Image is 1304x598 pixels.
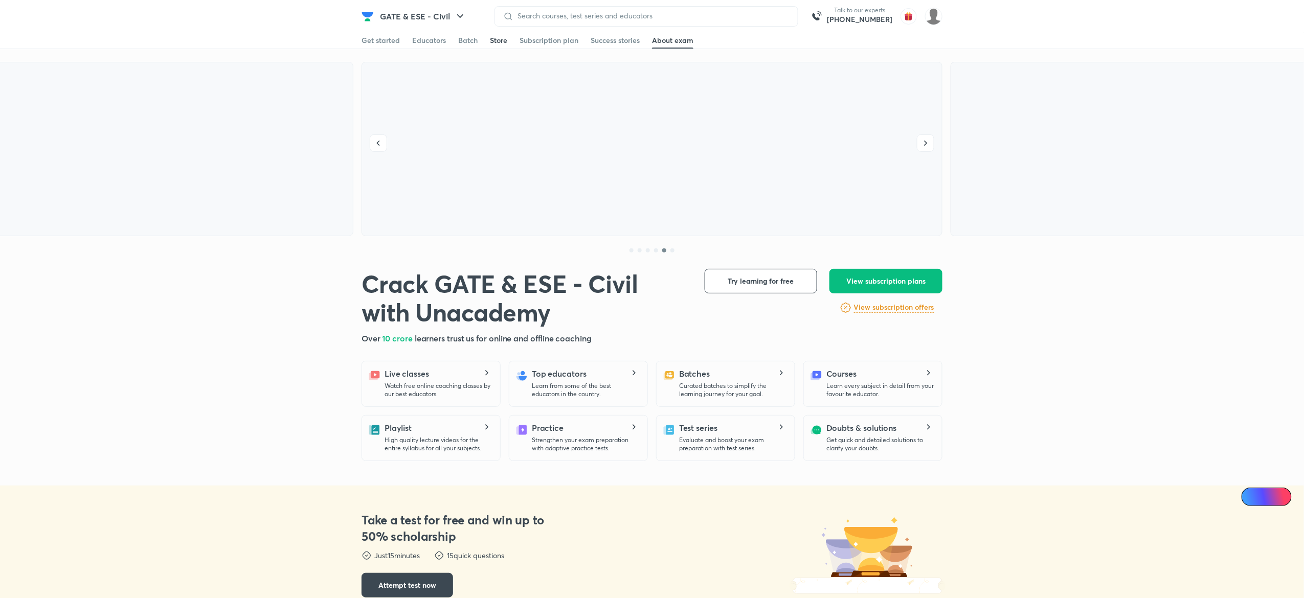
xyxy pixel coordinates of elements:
[458,32,478,49] a: Batch
[385,382,492,398] p: Watch free online coaching classes by our best educators.
[362,573,453,597] button: Attempt test now
[415,333,592,343] span: learners trust us for online and offline coaching
[901,8,917,25] img: avatar
[679,422,717,434] h5: Test series
[383,333,415,343] span: 10 crore
[362,333,383,343] span: Over
[1258,493,1286,501] span: Ai Doubts
[412,32,446,49] a: Educators
[854,302,934,313] h6: View subscription offers
[385,367,429,380] h5: Live classes
[827,14,892,25] a: [PHONE_NUMBER]
[1248,493,1256,501] img: Icon
[532,422,564,434] h5: Practice
[826,436,934,452] p: Get quick and detailed solutions to clarify your doubts.
[846,276,926,286] span: View subscription plans
[591,32,640,49] a: Success stories
[652,35,693,45] div: About exam
[374,6,473,27] button: GATE & ESE - Civil
[532,382,639,398] p: Learn from some of the best educators in the country.
[679,382,786,398] p: Curated batches to simplify the learning journey for your goal.
[705,269,817,293] button: Try learning for free
[728,276,794,286] span: Try learning for free
[679,436,786,452] p: Evaluate and boost your exam preparation with test series.
[854,302,934,314] a: View subscription offers
[819,516,916,578] img: dst-trophy
[362,550,372,561] img: dst-points
[652,32,693,49] a: About exam
[826,382,934,398] p: Learn every subject in detail from your favourite educator.
[826,422,897,434] h5: Doubts & solutions
[362,269,688,326] h1: Crack GATE & ESE - Civil with Unacademy
[434,550,444,561] img: dst-points
[925,8,942,25] img: Nilesh
[458,35,478,45] div: Batch
[826,367,857,380] h5: Courses
[385,436,492,452] p: High quality lecture videos for the entire syllabus for all your subjects.
[513,12,790,20] input: Search courses, test series and educators
[362,32,400,49] a: Get started
[520,35,578,45] div: Subscription plan
[385,422,412,434] h5: Playlist
[412,35,446,45] div: Educators
[532,367,587,380] h5: Top educators
[520,32,578,49] a: Subscription plan
[374,550,420,561] p: Just 15 minutes
[490,32,507,49] a: Store
[362,10,374,22] img: Company Logo
[532,436,639,452] p: Strengthen your exam preparation with adaptive practice tests.
[1242,488,1292,506] a: Ai Doubts
[806,6,827,27] img: call-us
[679,367,710,380] h5: Batches
[827,6,892,14] p: Talk to our experts
[447,550,504,561] p: 15 quick questions
[829,269,942,293] button: View subscription plans
[362,512,553,544] h3: Take a test for free and win up to 50% scholarship
[362,35,400,45] div: Get started
[591,35,640,45] div: Success stories
[490,35,507,45] div: Store
[378,580,436,590] span: Attempt test now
